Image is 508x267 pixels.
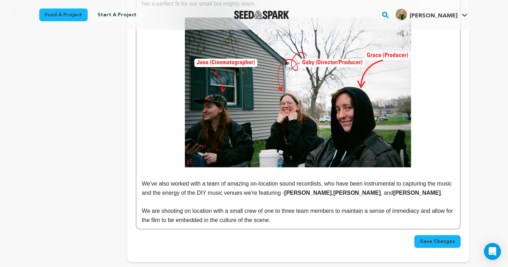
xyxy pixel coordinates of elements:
[39,8,88,21] a: Fund a project
[234,11,290,19] img: Seed&Spark Logo Dark Mode
[142,206,454,225] p: We are shooting on location with a small crew of one to three team members to maintain a sense of...
[185,17,411,167] img: 1758414458-Grace%20(Producer)%20(1)%20Medium.png
[396,9,457,20] div: Gaby S.'s Profile
[410,13,457,19] span: [PERSON_NAME]
[284,190,332,196] strong: [PERSON_NAME]
[234,11,290,19] a: Seed&Spark Homepage
[142,179,454,197] p: We've also worked with a team of amazing on-location sound recordists, who have been instrumental...
[394,7,469,20] a: Gaby S.'s Profile
[394,7,469,22] span: Gaby S.'s Profile
[484,243,501,260] div: Open Intercom Messenger
[333,190,381,196] strong: [PERSON_NAME]
[396,9,407,20] img: 81c6a4104cefe31f.jpg
[420,238,455,245] span: Save Changes
[414,235,461,248] button: Save Changes
[92,8,142,21] a: Start a project
[393,190,441,196] strong: [PERSON_NAME]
